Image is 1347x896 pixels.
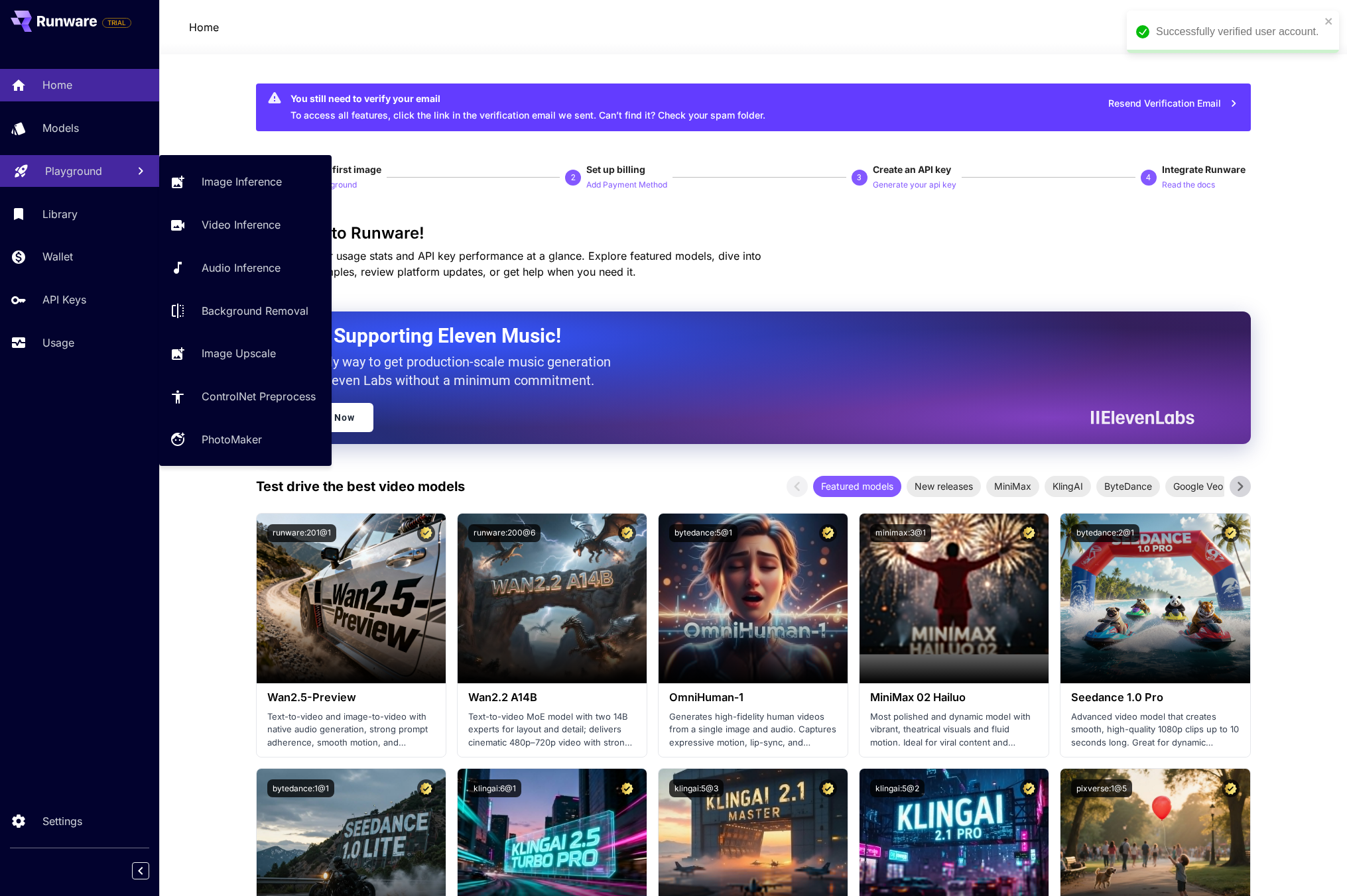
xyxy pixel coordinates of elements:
[669,710,837,750] p: Generates high-fidelity human videos from a single image and audio. Captures expressive motion, l...
[202,388,316,404] p: ControlNet Preprocess
[202,303,308,319] p: Background Removal
[659,514,848,683] img: alt
[586,164,645,175] span: Set up billing
[159,337,332,370] a: Image Upscale
[618,524,636,542] button: Certified Model – Vetted for best performance and includes a commercial license.
[290,91,765,105] div: You still need to verify your email
[42,206,78,222] p: Library
[1101,90,1246,117] button: Resend Verification Email
[468,524,541,542] button: runware:200@6
[283,164,381,175] span: Make your first image
[159,423,332,456] a: PhotoMaker
[289,323,1185,349] h2: Now Supporting Eleven Music!
[417,779,435,797] button: Certified Model – Vetted for best performance and includes a commercial license.
[102,15,131,30] span: Add your payment card to enable full platform functionality.
[819,779,837,797] button: Certified Model – Vetted for best performance and includes a commercial license.
[159,166,332,198] a: Image Inference
[468,710,636,750] p: Text-to-video MoE model with two 14B experts for layout and detail; delivers cinematic 480p–720p ...
[42,120,79,136] p: Models
[870,524,931,542] button: minimax:3@1
[189,19,219,35] p: Home
[618,779,636,797] button: Certified Model – Vetted for best performance and includes a commercial license.
[267,710,435,750] p: Text-to-video and image-to-video with native audio generation, strong prompt adherence, smooth mo...
[1146,172,1151,184] p: 4
[159,380,332,413] a: ControlNet Preprocess
[202,174,282,190] p: Image Inference
[1020,779,1038,797] button: Certified Model – Vetted for best performance and includes a commercial license.
[256,476,465,496] p: Test drive the best video models
[256,249,761,278] span: Check out your usage stats and API key performance at a glance. Explore featured models, dive int...
[42,77,72,93] p: Home
[159,294,332,327] a: Background Removal
[1071,779,1132,797] button: pixverse:1@5
[1222,779,1240,797] button: Certified Model – Vetted for best performance and includes a commercial license.
[1060,514,1250,683] img: alt
[1222,524,1240,542] button: Certified Model – Vetted for best performance and includes a commercial license.
[202,431,262,447] p: PhotoMaker
[468,691,636,704] h3: Wan2.2 A14B
[669,691,837,704] h3: OmniHuman‑1
[202,345,276,361] p: Image Upscale
[42,335,74,351] p: Usage
[819,524,837,542] button: Certified Model – Vetted for best performance and includes a commercial license.
[189,19,219,35] nav: breadcrumb
[45,163,102,179] p: Playground
[571,172,576,184] p: 2
[873,179,956,192] p: Generate your api key
[267,524,336,542] button: runware:201@1
[1096,479,1160,493] span: ByteDance
[1165,479,1231,493] span: Google Veo
[159,209,332,241] a: Video Inference
[1071,524,1139,542] button: bytedance:2@1
[202,217,281,233] p: Video Inference
[1162,164,1246,175] span: Integrate Runware
[860,514,1049,683] img: alt
[586,179,667,192] p: Add Payment Method
[907,479,981,493] span: New releases
[42,292,86,308] p: API Keys
[142,859,159,883] div: Collapse sidebar
[468,779,521,797] button: klingai:6@1
[42,813,82,829] p: Settings
[1162,179,1215,192] p: Read the docs
[1045,479,1091,493] span: KlingAI
[873,164,951,175] span: Create an API key
[417,524,435,542] button: Certified Model – Vetted for best performance and includes a commercial license.
[669,779,724,797] button: klingai:5@3
[458,514,647,683] img: alt
[1020,524,1038,542] button: Certified Model – Vetted for best performance and includes a commercial license.
[813,479,901,493] span: Featured models
[1156,24,1320,40] div: Successfully verified user account.
[267,691,435,704] h3: Wan2.5-Preview
[870,779,925,797] button: klingai:5@2
[1071,691,1239,704] h3: Seedance 1.0 Pro
[289,353,621,390] p: The only way to get production-scale music generation from Eleven Labs without a minimum commitment.
[857,172,862,184] p: 3
[267,779,334,797] button: bytedance:1@1
[870,710,1038,750] p: Most polished and dynamic model with vibrant, theatrical visuals and fluid motion. Ideal for vira...
[1071,710,1239,750] p: Advanced video model that creates smooth, high-quality 1080p clips up to 10 seconds long. Great f...
[256,224,1251,243] h3: Welcome to Runware!
[669,524,738,542] button: bytedance:5@1
[986,479,1039,493] span: MiniMax
[42,249,73,264] p: Wallet
[103,18,131,28] span: TRIAL
[132,862,149,879] button: Collapse sidebar
[1324,16,1334,27] button: close
[870,691,1038,704] h3: MiniMax 02 Hailuo
[202,260,281,276] p: Audio Inference
[159,252,332,284] a: Audio Inference
[290,87,765,127] div: To access all features, click the link in the verification email we sent. Can’t find it? Check yo...
[257,514,446,683] img: alt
